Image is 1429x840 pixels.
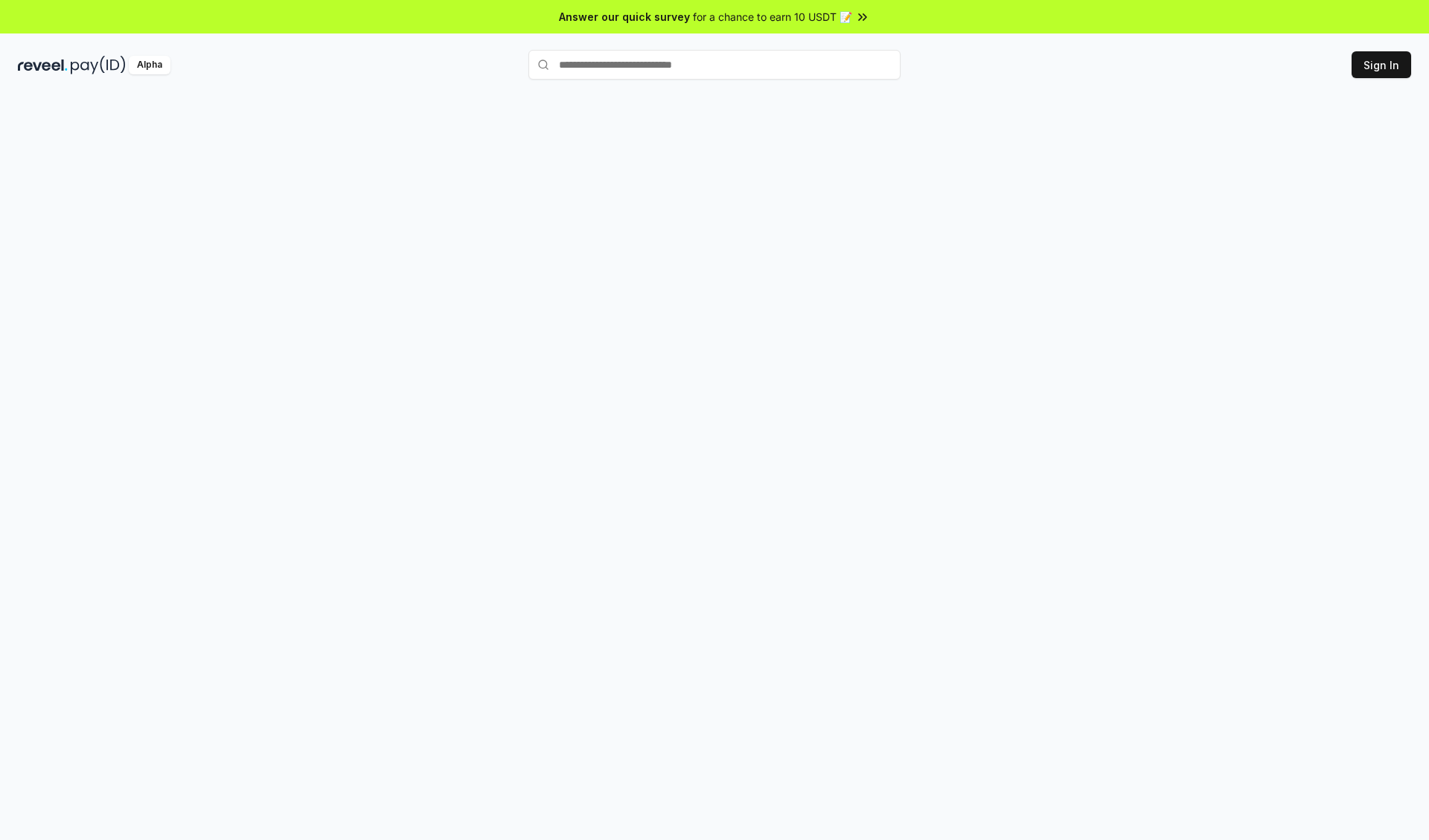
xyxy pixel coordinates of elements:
span: for a chance to earn 10 USDT 📝 [693,9,852,25]
span: Answer our quick survey [559,9,690,25]
img: pay_id [71,56,126,74]
div: Alpha [129,56,170,74]
img: reveel_dark [18,56,68,74]
button: Sign In [1352,51,1411,78]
